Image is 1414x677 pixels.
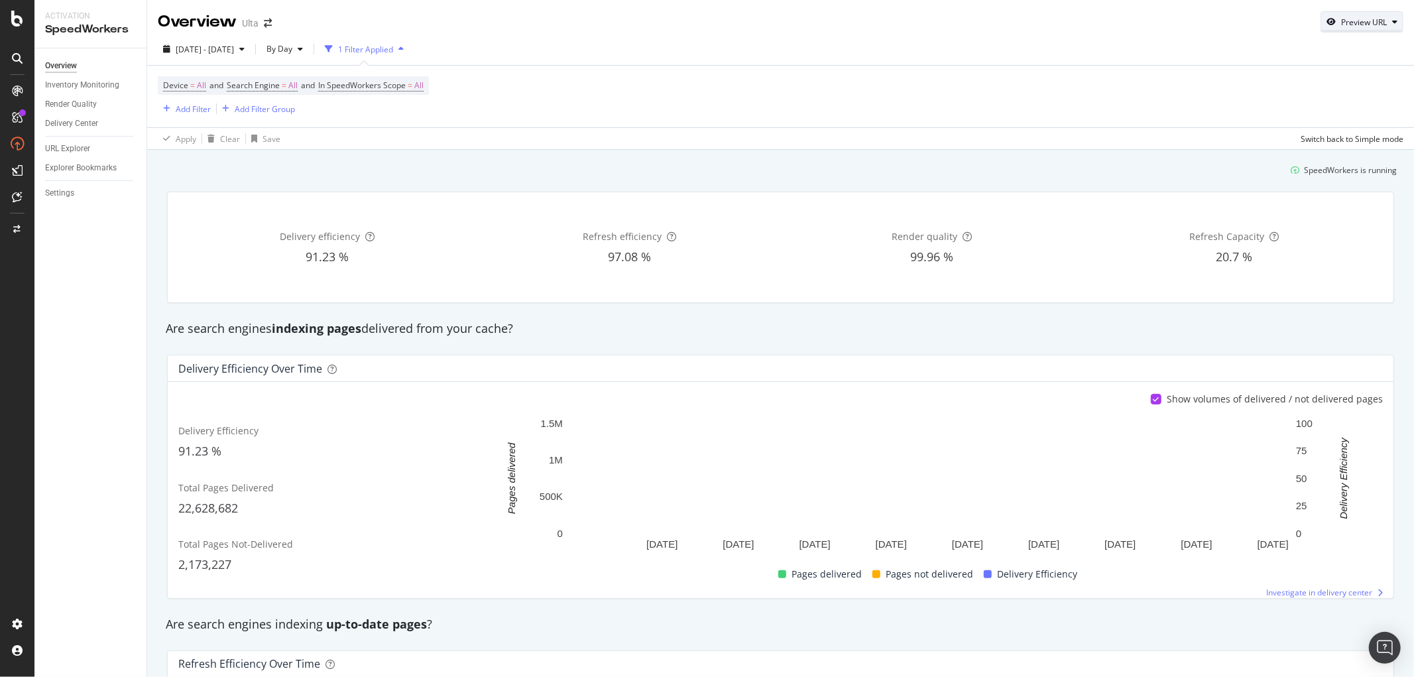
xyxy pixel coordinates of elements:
span: Investigate in delivery center [1266,587,1372,598]
span: Delivery Efficiency [178,424,259,437]
text: Delivery Efficiency [1338,437,1350,519]
span: Refresh efficiency [583,230,662,243]
text: 500K [540,491,563,503]
span: Render quality [892,230,957,243]
div: Ulta [242,17,259,30]
div: Preview URL [1341,17,1387,28]
span: = [190,80,195,91]
span: Total Pages Not-Delivered [178,538,293,550]
text: 25 [1296,500,1307,511]
span: 91.23 % [306,249,349,265]
span: = [282,80,286,91]
text: [DATE] [647,538,678,550]
text: 0 [1296,528,1301,539]
div: Inventory Monitoring [45,78,119,92]
text: 50 [1296,473,1307,484]
span: = [408,80,412,91]
span: All [414,76,424,95]
span: 99.96 % [910,249,953,265]
span: 91.23 % [178,443,221,459]
text: [DATE] [723,538,754,550]
span: Search Engine [227,80,280,91]
text: [DATE] [876,538,907,550]
span: [DATE] - [DATE] [176,44,234,55]
span: Pages not delivered [886,566,973,582]
button: [DATE] - [DATE] [158,38,250,60]
button: 1 Filter Applied [320,38,409,60]
strong: indexing pages [272,320,361,336]
div: Refresh Efficiency over time [178,657,320,670]
span: Total Pages Delivered [178,481,274,494]
div: Are search engines delivered from your cache? [159,320,1402,338]
div: Are search engines indexing ? [159,616,1402,633]
span: By Day [261,43,292,54]
a: Overview [45,59,137,73]
button: Preview URL [1321,11,1403,32]
a: Explorer Bookmarks [45,161,137,175]
span: Refresh Capacity [1189,230,1264,243]
div: Open Intercom Messenger [1369,632,1401,664]
div: arrow-right-arrow-left [264,19,272,28]
div: Add Filter Group [235,103,295,115]
button: Save [246,128,280,149]
span: 22,628,682 [178,500,238,516]
span: and [209,80,223,91]
span: Device [163,80,188,91]
a: Render Quality [45,97,137,111]
div: Save [263,133,280,145]
text: 75 [1296,445,1307,456]
svg: A chart. [483,416,1375,555]
text: 100 [1296,418,1313,429]
text: [DATE] [1258,538,1289,550]
span: 2,173,227 [178,556,231,572]
a: Settings [45,186,137,200]
div: 1 Filter Applied [338,44,393,55]
button: Clear [202,128,240,149]
div: Clear [220,133,240,145]
strong: up-to-date pages [326,616,427,632]
span: and [301,80,315,91]
div: URL Explorer [45,142,90,156]
text: 1M [549,454,563,465]
div: Switch back to Simple mode [1301,133,1403,145]
button: Add Filter [158,101,211,117]
a: Inventory Monitoring [45,78,137,92]
div: Render Quality [45,97,97,111]
text: [DATE] [1181,538,1212,550]
button: Switch back to Simple mode [1295,128,1403,149]
div: Add Filter [176,103,211,115]
a: Investigate in delivery center [1266,587,1383,598]
text: [DATE] [799,538,831,550]
text: [DATE] [1105,538,1136,550]
button: Apply [158,128,196,149]
span: In SpeedWorkers Scope [318,80,406,91]
text: [DATE] [952,538,983,550]
span: 20.7 % [1216,249,1252,265]
div: SpeedWorkers [45,22,136,37]
span: All [197,76,206,95]
div: Explorer Bookmarks [45,161,117,175]
span: Delivery efficiency [280,230,360,243]
div: Delivery Efficiency over time [178,362,322,375]
text: 0 [558,528,563,539]
text: Pages delivered [506,442,517,514]
button: By Day [261,38,308,60]
span: 97.08 % [608,249,651,265]
div: Overview [45,59,77,73]
div: SpeedWorkers is running [1304,164,1397,176]
div: Overview [158,11,237,33]
a: URL Explorer [45,142,137,156]
div: Delivery Center [45,117,98,131]
div: Activation [45,11,136,22]
div: Apply [176,133,196,145]
span: Pages delivered [792,566,862,582]
span: Delivery Efficiency [997,566,1077,582]
text: [DATE] [1028,538,1059,550]
span: All [288,76,298,95]
button: Add Filter Group [217,101,295,117]
div: Show volumes of delivered / not delivered pages [1167,393,1383,406]
text: 1.5M [541,418,563,429]
div: Settings [45,186,74,200]
a: Delivery Center [45,117,137,131]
